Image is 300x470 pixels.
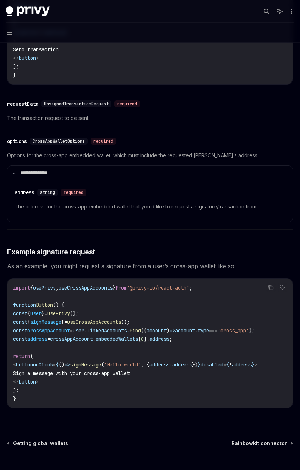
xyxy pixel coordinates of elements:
[27,336,47,342] span: address
[169,336,172,342] span: ;
[67,319,121,325] span: useCrossAppAccounts
[13,319,27,325] span: const
[13,285,30,291] span: import
[138,336,141,342] span: [
[189,285,192,291] span: ;
[73,327,84,334] span: user
[13,63,19,70] span: );
[141,361,149,368] span: , {
[226,361,229,368] span: {
[19,55,36,61] span: button
[59,361,64,368] span: ()
[50,336,93,342] span: crossAppAccount
[13,302,36,308] span: function
[169,327,175,334] span: =>
[64,319,67,325] span: =
[30,319,61,325] span: signMessage
[195,327,198,334] span: .
[42,310,44,317] span: }
[172,361,192,368] span: address
[70,361,101,368] span: signMessage
[87,327,127,334] span: linkedAccounts
[27,310,30,317] span: {
[101,361,104,368] span: (
[115,285,127,291] span: from
[13,361,16,368] span: <
[30,310,42,317] span: user
[104,361,141,368] span: 'Hello world'
[287,6,294,16] button: More actions
[255,361,257,368] span: >
[149,336,169,342] span: address
[33,285,56,291] span: usePrivy
[6,6,50,16] img: dark logo
[7,100,38,107] div: requestData
[56,285,59,291] span: ,
[198,327,209,334] span: type
[44,101,109,107] span: UnsignedTransactionRequest
[15,189,34,196] div: address
[232,361,252,368] span: address
[19,379,36,385] span: button
[192,361,198,368] span: })
[167,327,169,334] span: )
[13,327,27,334] span: const
[53,302,64,308] span: () {
[40,190,55,195] span: string
[147,327,167,334] span: account
[70,310,78,317] span: ();
[33,361,53,368] span: onClick
[47,336,50,342] span: =
[33,138,85,144] span: CrossAppWalletOptions
[15,202,285,211] span: The address for the cross-app embedded wallet that you’d like to request a signature/transaction ...
[7,247,95,257] span: Example signature request
[13,336,27,342] span: const
[175,327,195,334] span: account
[13,440,68,447] span: Getting global wallets
[278,283,287,292] button: Ask AI
[53,361,56,368] span: =
[13,387,19,394] span: );
[130,327,141,334] span: find
[209,327,218,334] span: ===
[56,361,59,368] span: {
[93,336,96,342] span: .
[149,361,172,368] span: address:
[61,319,64,325] span: }
[16,361,33,368] span: button
[36,379,39,385] span: >
[96,336,138,342] span: embeddedWallets
[13,310,27,317] span: const
[7,138,27,145] div: options
[7,114,293,122] span: The transaction request to be sent.
[27,327,70,334] span: crossAppAccount
[13,46,59,53] span: Send transaction
[113,285,115,291] span: }
[70,327,73,334] span: =
[30,285,33,291] span: {
[266,283,276,292] button: Copy the contents from the code block
[64,361,70,368] span: =>
[8,440,68,447] a: Getting global wallets
[13,396,16,402] span: }
[231,440,287,447] span: Rainbowkit connector
[13,370,130,376] span: Sign a message with your cross-app wallet
[144,336,149,342] span: ].
[249,327,255,334] span: );
[201,361,223,368] span: disabled
[127,285,189,291] span: '@privy-io/react-auth'
[229,361,232,368] span: !
[141,327,147,334] span: ((
[223,361,226,368] span: =
[36,302,53,308] span: Button
[84,327,87,334] span: .
[91,138,116,145] div: required
[13,353,30,359] span: return
[27,319,30,325] span: {
[141,336,144,342] span: 0
[127,327,130,334] span: .
[121,319,130,325] span: ();
[59,285,113,291] span: useCrossAppAccounts
[61,189,86,196] div: required
[114,100,140,107] div: required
